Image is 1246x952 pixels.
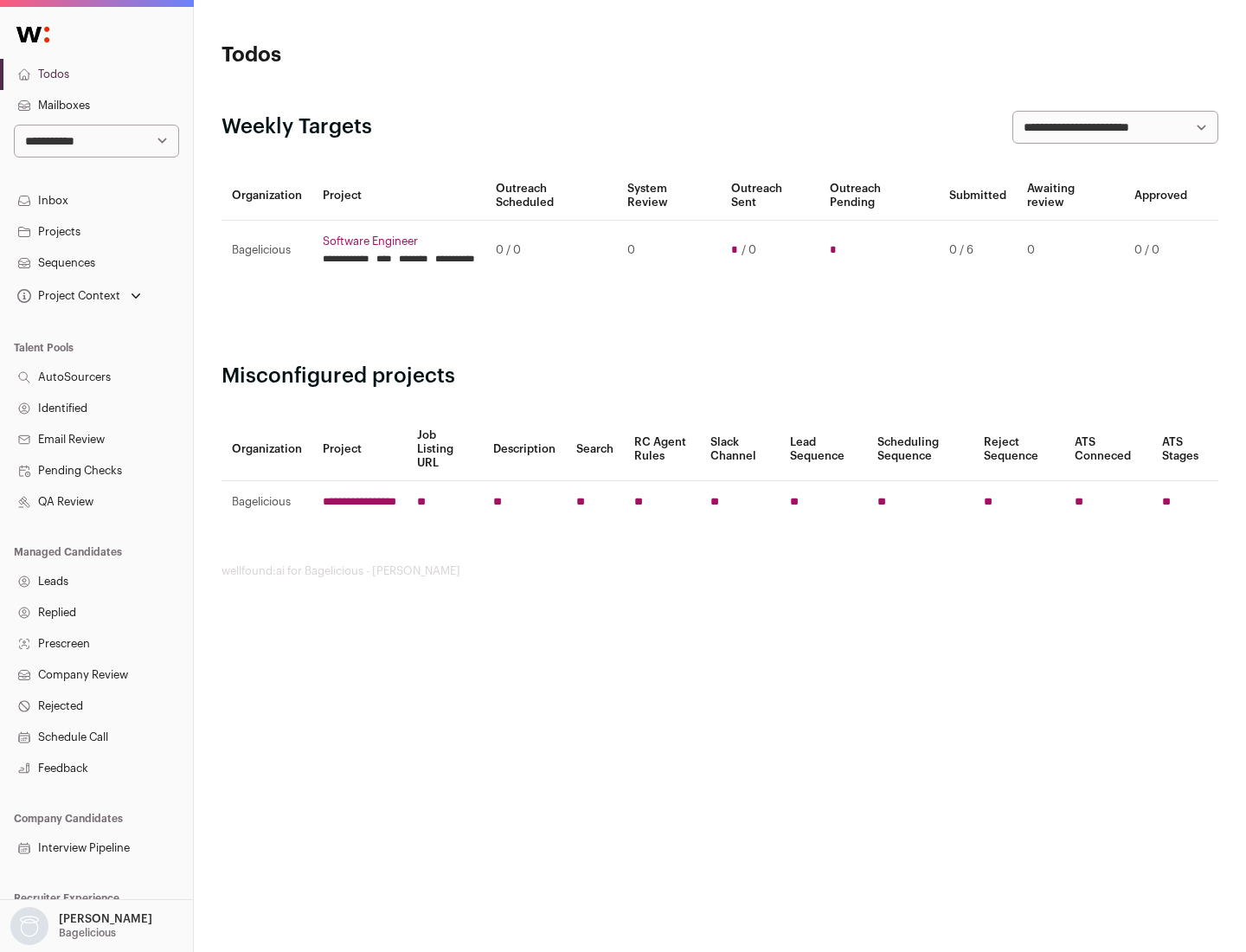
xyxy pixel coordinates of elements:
[222,42,554,69] h1: Todos
[10,907,48,945] img: nopic.png
[566,418,624,481] th: Search
[1124,171,1198,221] th: Approved
[59,926,116,940] p: Bagelicious
[1124,221,1198,280] td: 0 / 0
[624,418,699,481] th: RC Agent Rules
[1017,171,1124,221] th: Awaiting review
[407,418,483,481] th: Job Listing URL
[7,907,156,945] button: Open dropdown
[700,418,780,481] th: Slack Channel
[939,171,1017,221] th: Submitted
[222,363,1218,390] h2: Misconfigured projects
[1017,221,1124,280] td: 0
[222,564,1218,578] footer: wellfound:ai for Bagelicious - [PERSON_NAME]
[1064,418,1151,481] th: ATS Conneced
[483,418,566,481] th: Description
[222,481,312,524] td: Bagelicious
[323,235,475,248] a: Software Engineer
[485,221,617,280] td: 0 / 0
[617,171,720,221] th: System Review
[14,289,120,303] div: Project Context
[939,221,1017,280] td: 0 / 6
[780,418,867,481] th: Lead Sequence
[819,171,938,221] th: Outreach Pending
[973,418,1065,481] th: Reject Sequence
[312,418,407,481] th: Project
[617,221,720,280] td: 0
[222,113,372,141] h2: Weekly Targets
[485,171,617,221] th: Outreach Scheduled
[7,17,59,52] img: Wellfound
[721,171,820,221] th: Outreach Sent
[867,418,973,481] th: Scheduling Sequence
[742,243,756,257] span: / 0
[222,221,312,280] td: Bagelicious
[222,171,312,221] th: Organization
[312,171,485,221] th: Project
[222,418,312,481] th: Organization
[14,284,145,308] button: Open dropdown
[59,912,152,926] p: [PERSON_NAME]
[1152,418,1218,481] th: ATS Stages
